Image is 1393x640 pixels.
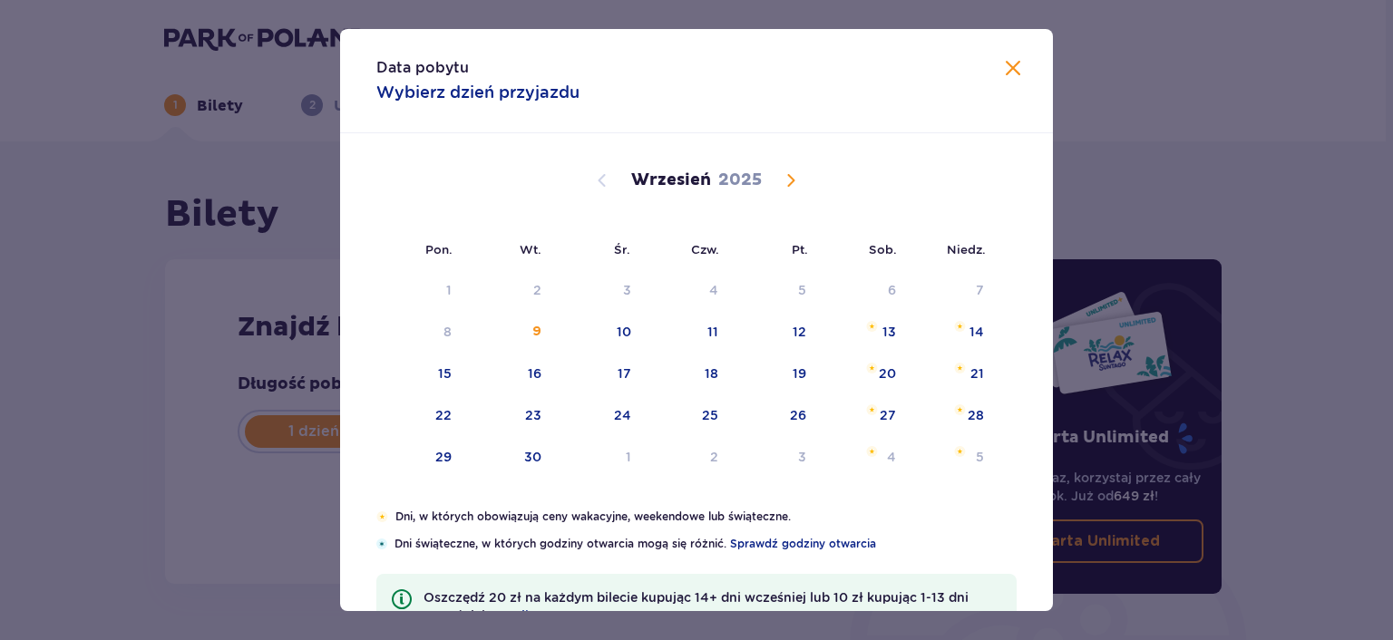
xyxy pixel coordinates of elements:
td: Not available. wtorek, 2 września 2025 [464,271,554,311]
td: sobota, 13 września 2025 [819,313,909,353]
td: niedziela, 5 października 2025 [909,438,997,478]
td: czwartek, 2 października 2025 [644,438,732,478]
div: 8 [443,323,452,341]
div: 19 [793,364,806,383]
div: 2 [533,281,541,299]
td: Not available. niedziela, 7 września 2025 [909,271,997,311]
div: Calendar [340,133,1053,509]
td: czwartek, 25 września 2025 [644,396,732,436]
td: Not available. piątek, 5 września 2025 [731,271,819,311]
div: 15 [438,364,452,383]
div: 27 [880,406,896,424]
div: 24 [614,406,631,424]
td: Not available. poniedziałek, 8 września 2025 [376,313,464,353]
td: wtorek, 9 września 2025 [464,313,554,353]
div: 25 [702,406,718,424]
div: 4 [709,281,718,299]
td: Not available. poniedziałek, 1 września 2025 [376,271,464,311]
td: niedziela, 28 września 2025 [909,396,997,436]
div: 6 [888,281,896,299]
div: 26 [790,406,806,424]
div: 3 [798,448,806,466]
td: wtorek, 30 września 2025 [464,438,554,478]
div: 16 [528,364,541,383]
td: niedziela, 14 września 2025 [909,313,997,353]
div: 18 [705,364,718,383]
td: środa, 17 września 2025 [554,354,644,394]
div: 30 [524,448,541,466]
div: 3 [623,281,631,299]
div: 22 [435,406,452,424]
td: Not available. czwartek, 4 września 2025 [644,271,732,311]
td: wtorek, 16 września 2025 [464,354,554,394]
div: 4 [887,448,896,466]
div: 12 [793,323,806,341]
div: 13 [882,323,896,341]
td: Not available. środa, 3 września 2025 [554,271,644,311]
td: niedziela, 21 września 2025 [909,354,997,394]
td: sobota, 4 października 2025 [819,438,909,478]
div: 20 [879,364,896,383]
td: poniedziałek, 22 września 2025 [376,396,464,436]
div: 1 [446,281,452,299]
div: 9 [532,323,541,341]
p: Dni świąteczne, w których godziny otwarcia mogą się różnić. [395,536,1017,552]
td: piątek, 3 października 2025 [731,438,819,478]
div: 29 [435,448,452,466]
td: wtorek, 23 września 2025 [464,396,554,436]
td: czwartek, 18 września 2025 [644,354,732,394]
td: Not available. sobota, 6 września 2025 [819,271,909,311]
td: środa, 10 września 2025 [554,313,644,353]
td: sobota, 20 września 2025 [819,354,909,394]
td: czwartek, 11 września 2025 [644,313,732,353]
td: piątek, 12 września 2025 [731,313,819,353]
div: 10 [617,323,631,341]
div: 23 [525,406,541,424]
a: Sprawdź godziny otwarcia [730,536,876,552]
div: 11 [707,323,718,341]
div: 17 [618,364,631,383]
td: piątek, 19 września 2025 [731,354,819,394]
td: środa, 24 września 2025 [554,396,644,436]
td: poniedziałek, 29 września 2025 [376,438,464,478]
td: poniedziałek, 15 września 2025 [376,354,464,394]
div: 2 [710,448,718,466]
td: piątek, 26 września 2025 [731,396,819,436]
p: Dni, w których obowiązują ceny wakacyjne, weekendowe lub świąteczne. [395,509,1017,525]
td: środa, 1 października 2025 [554,438,644,478]
div: 5 [798,281,806,299]
div: 1 [626,448,631,466]
td: sobota, 27 września 2025 [819,396,909,436]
